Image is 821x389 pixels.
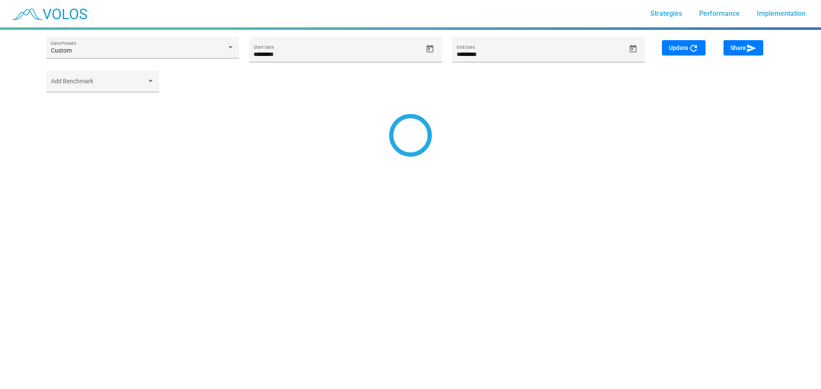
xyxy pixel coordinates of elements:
img: blue_transparent.png [7,3,92,24]
a: Performance [692,6,747,21]
span: Implementation [757,9,806,18]
span: Custom [51,47,72,54]
a: Strategies [644,6,689,21]
a: Implementation [750,6,812,21]
span: Performance [699,9,740,18]
mat-icon: send [746,43,756,53]
span: Update [669,44,699,51]
span: Share [730,44,756,51]
button: Share [724,40,763,56]
button: Update [662,40,706,56]
span: Strategies [650,9,682,18]
button: Open calendar [422,41,437,56]
mat-icon: refresh [688,43,699,53]
button: Open calendar [626,41,641,56]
